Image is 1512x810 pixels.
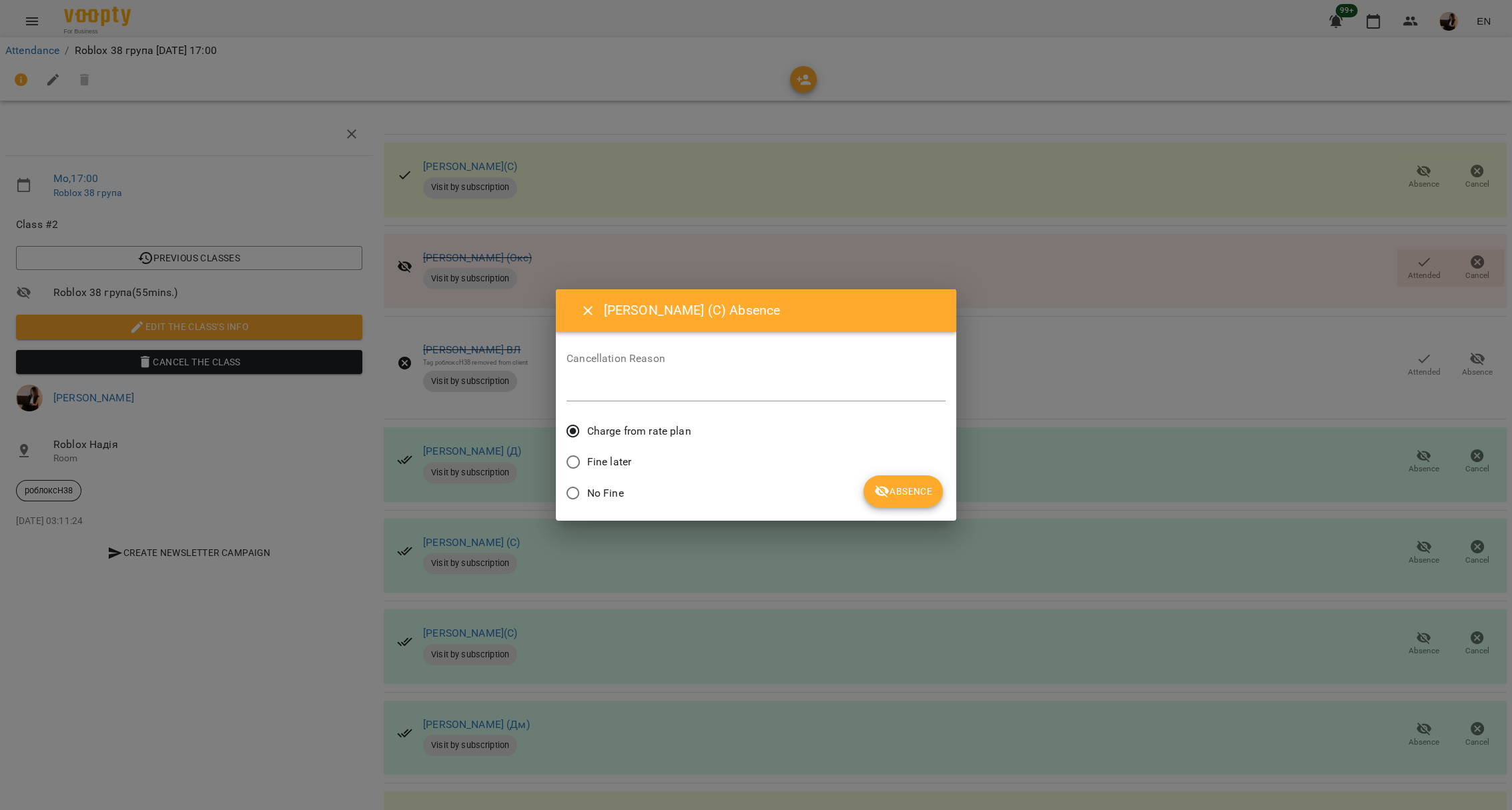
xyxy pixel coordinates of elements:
[604,300,940,321] h6: [PERSON_NAME] (С) Absence
[874,483,932,499] span: Absence
[863,475,943,507] button: Absence
[587,423,691,439] span: Charge from rate plan
[587,485,624,501] span: No Fine
[572,295,604,327] button: Close
[587,454,631,470] span: Fine later
[566,353,946,364] label: Cancellation Reason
